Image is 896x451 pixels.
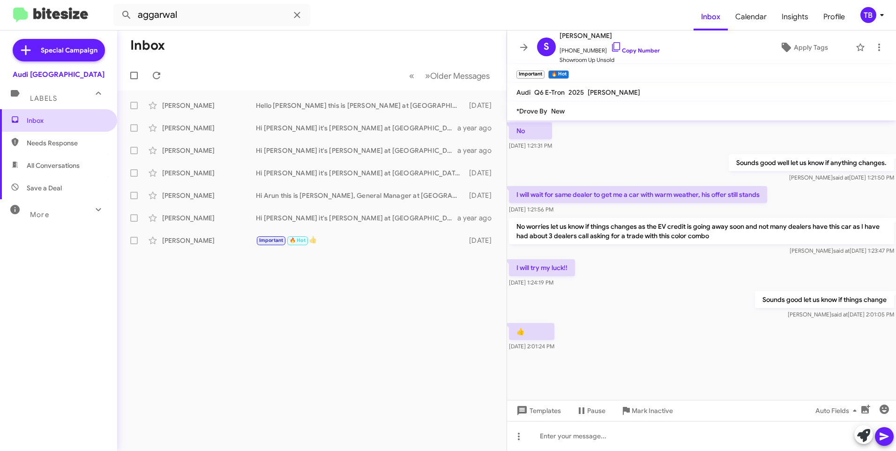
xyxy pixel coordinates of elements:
span: Templates [515,402,561,419]
div: [PERSON_NAME] [162,213,256,223]
small: Important [516,70,545,79]
div: Hi [PERSON_NAME] it's [PERSON_NAME] at [GEOGRAPHIC_DATA] I saw you've been in touch with our staf... [256,123,457,133]
button: Templates [507,402,568,419]
span: [DATE] 1:21:31 PM [509,142,552,149]
nav: Page navigation example [404,66,495,85]
p: I will wait for same dealer to get me a car with warm weather, his offer still stands [509,186,767,203]
div: Hi Arun this is [PERSON_NAME], General Manager at [GEOGRAPHIC_DATA]. Just wanted to follow up and... [256,191,465,200]
span: Special Campaign [41,45,97,55]
span: Pause [587,402,605,419]
span: *Drove By [516,107,547,115]
span: Inbox [27,116,106,125]
span: Auto Fields [815,402,860,419]
button: Mark Inactive [613,402,680,419]
div: Hi [PERSON_NAME] it's [PERSON_NAME] at [GEOGRAPHIC_DATA]. Hope you're well. Just wanted to follow... [256,168,465,178]
p: No [509,122,552,139]
span: « [409,70,414,82]
div: [DATE] [465,101,499,110]
span: More [30,210,49,219]
div: [DATE] [465,191,499,200]
p: I will try my luck!! [509,259,575,276]
a: Copy Number [611,47,660,54]
p: Sounds good let us know if things change [755,291,894,308]
span: Apply Tags [794,39,828,56]
div: TB [860,7,876,23]
span: said at [833,247,850,254]
span: Labels [30,94,57,103]
a: Calendar [728,3,774,30]
span: New [551,107,565,115]
div: [DATE] [465,168,499,178]
div: [PERSON_NAME] [162,101,256,110]
div: [PERSON_NAME] [162,146,256,155]
div: [PERSON_NAME] [162,191,256,200]
div: a year ago [457,123,499,133]
span: [DATE] 2:01:24 PM [509,343,554,350]
span: [PERSON_NAME] [DATE] 2:01:05 PM [788,311,894,318]
span: All Conversations [27,161,80,170]
span: [PERSON_NAME] [DATE] 1:21:50 PM [789,174,894,181]
a: Inbox [694,3,728,30]
div: a year ago [457,146,499,155]
span: 2025 [568,88,584,97]
h1: Inbox [130,38,165,53]
div: Audi [GEOGRAPHIC_DATA] [13,70,105,79]
span: said at [833,174,849,181]
span: [PERSON_NAME] [588,88,640,97]
span: Audi [516,88,530,97]
span: Needs Response [27,138,106,148]
span: [DATE] 1:24:19 PM [509,279,553,286]
div: Hi [PERSON_NAME] it's [PERSON_NAME] at [GEOGRAPHIC_DATA]. I just wanted to check back in to thank... [256,213,457,223]
button: TB [852,7,886,23]
span: Mark Inactive [632,402,673,419]
a: Insights [774,3,816,30]
div: [PERSON_NAME] [162,123,256,133]
span: Showroom Up Unsold [560,55,660,65]
button: Auto Fields [808,402,868,419]
span: Important [259,237,284,243]
span: [DATE] 1:21:56 PM [509,206,553,213]
span: [PHONE_NUMBER] [560,41,660,55]
div: 👍 [256,235,465,246]
a: Profile [816,3,852,30]
div: [DATE] [465,236,499,245]
div: [PERSON_NAME] [162,236,256,245]
span: Older Messages [430,71,490,81]
div: a year ago [457,213,499,223]
span: Q6 E-Tron [534,88,565,97]
button: Apply Tags [756,39,851,56]
span: » [425,70,430,82]
span: said at [831,311,848,318]
button: Previous [403,66,420,85]
p: Sounds good well let us know if anything changes. [729,154,894,171]
span: Save a Deal [27,183,62,193]
small: 🔥 Hot [548,70,568,79]
div: Hello [PERSON_NAME] this is [PERSON_NAME] at [GEOGRAPHIC_DATA]. I just wanted to follow up briefl... [256,101,465,110]
div: [PERSON_NAME] [162,168,256,178]
span: S [544,39,549,54]
p: No worries let us know if things changes as the EV credit is going away soon and not many dealers... [509,218,894,244]
span: [PERSON_NAME] [DATE] 1:23:47 PM [790,247,894,254]
input: Search [113,4,310,26]
p: 👍 [509,323,554,340]
button: Pause [568,402,613,419]
span: [PERSON_NAME] [560,30,660,41]
div: Hi [PERSON_NAME] it's [PERSON_NAME] at [GEOGRAPHIC_DATA]. Hope you're well. Just wanted to follow... [256,146,457,155]
span: 🔥 Hot [290,237,306,243]
a: Special Campaign [13,39,105,61]
button: Next [419,66,495,85]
